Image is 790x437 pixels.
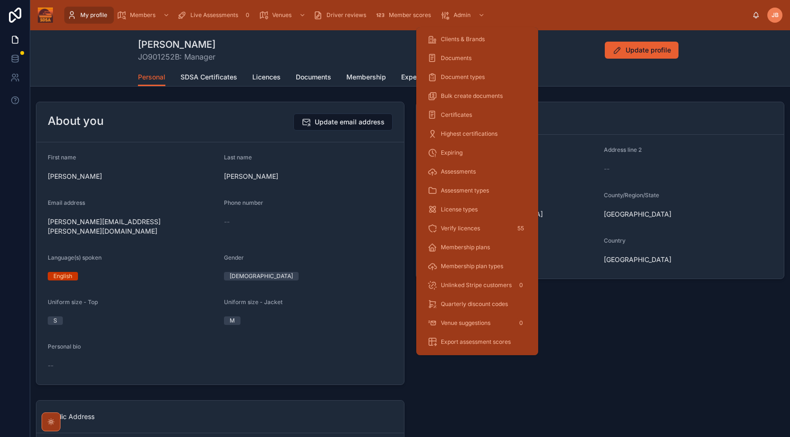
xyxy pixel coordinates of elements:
[48,114,103,129] h2: About you
[441,281,512,289] span: Unlinked Stripe customers
[293,114,393,131] button: Update email address
[48,361,53,370] span: --
[224,254,244,261] span: Gender
[441,92,503,100] span: Bulk create documents
[48,154,76,161] span: First name
[252,72,281,82] span: Licences
[422,315,532,332] a: Venue suggestions0
[373,7,438,24] a: Member scores
[224,172,393,181] span: [PERSON_NAME]
[38,8,53,23] img: App logo
[48,412,94,420] span: Public Address
[422,50,532,67] a: Documents
[48,199,85,206] span: Email address
[60,5,752,26] div: scrollable content
[515,317,527,329] div: 0
[48,172,216,181] span: [PERSON_NAME]
[346,72,386,82] span: Membership
[180,72,237,82] span: SDSA Certificates
[190,11,238,19] span: Live Assessments
[422,258,532,275] a: Membership plan types
[604,192,659,199] span: County/Region/State
[441,73,485,81] span: Document types
[441,149,463,157] span: Expiring
[242,9,253,21] div: 0
[64,7,114,24] a: My profile
[174,7,256,24] a: Live Assessments0
[48,298,98,306] span: Uniform size - Top
[604,146,642,153] span: Address line 2
[422,201,532,218] a: License types
[180,69,237,87] a: SDSA Certificates
[441,244,490,251] span: Membership plans
[422,31,532,48] a: Clients & Brands
[53,316,57,325] div: S
[422,125,532,142] a: Highest certifications
[310,7,373,24] a: Driver reviews
[130,11,155,19] span: Members
[422,239,532,256] a: Membership plans
[454,11,471,19] span: Admin
[401,72,436,82] span: Experience
[604,237,626,244] span: Country
[422,333,532,350] a: Export assessment scores
[138,51,215,62] span: JO901252B: Manager
[48,343,81,350] span: Personal bio
[224,199,263,206] span: Phone number
[296,69,331,87] a: Documents
[441,130,498,138] span: Highest certifications
[772,11,779,19] span: JB
[441,262,503,270] span: Membership plan types
[224,217,230,227] span: --
[422,163,532,180] a: Assessments
[604,210,773,219] span: [GEOGRAPHIC_DATA]
[515,223,527,234] div: 55
[441,300,508,308] span: Quarterly discount codes
[422,87,532,105] a: Bulk create documents
[346,69,386,87] a: Membership
[441,319,490,327] span: Venue suggestions
[224,154,252,161] span: Last name
[422,296,532,313] a: Quarterly discount codes
[256,7,310,24] a: Venues
[441,168,476,175] span: Assessments
[604,255,671,264] span: [GEOGRAPHIC_DATA]
[441,35,485,43] span: Clients & Brands
[138,69,165,87] a: Personal
[422,69,532,86] a: Document types
[441,206,478,213] span: License types
[441,54,472,62] span: Documents
[422,106,532,123] a: Certificates
[272,11,292,19] span: Venues
[80,11,107,19] span: My profile
[138,38,215,51] h1: [PERSON_NAME]
[315,117,385,127] span: Update email address
[441,338,511,346] span: Export assessment scores
[626,45,671,55] span: Update profile
[252,69,281,87] a: Licences
[422,182,532,199] a: Assessment types
[230,316,235,325] div: M
[296,72,331,82] span: Documents
[515,280,527,291] div: 0
[114,7,174,24] a: Members
[441,225,480,232] span: Verify licences
[422,220,532,237] a: Verify licences55
[604,164,610,174] span: --
[224,298,283,306] span: Uniform size - Jacket
[138,72,165,82] span: Personal
[438,7,489,24] a: Admin
[401,69,436,87] a: Experience
[422,144,532,161] a: Expiring
[48,217,216,236] span: [PERSON_NAME][EMAIL_ADDRESS][PERSON_NAME][DOMAIN_NAME]
[48,254,102,261] span: Language(s) spoken
[422,277,532,294] a: Unlinked Stripe customers0
[230,272,293,280] div: [DEMOGRAPHIC_DATA]
[605,42,678,59] button: Update profile
[441,187,489,194] span: Assessment types
[53,272,72,280] div: English
[326,11,366,19] span: Driver reviews
[441,111,472,119] span: Certificates
[389,11,431,19] span: Member scores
